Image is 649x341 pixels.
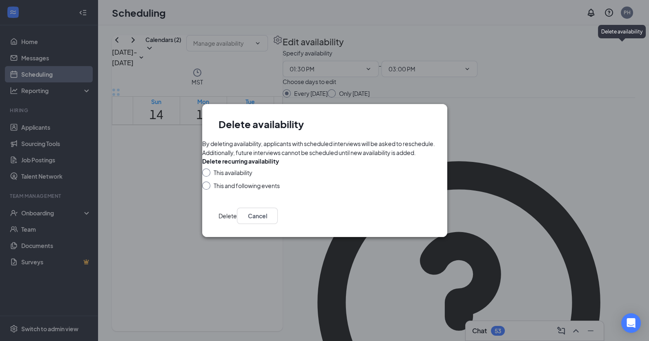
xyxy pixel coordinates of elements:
[214,168,252,177] div: This availability
[219,208,237,224] button: Delete
[202,139,447,157] div: By deleting availability, applicants with scheduled interviews will be asked to reschedule. Addit...
[202,157,279,165] div: Delete recurring availability
[598,25,646,38] div: Delete availability
[214,182,280,190] div: This and following events
[237,208,278,224] button: Cancel
[219,117,304,131] h1: Delete availability
[621,313,641,333] div: Open Intercom Messenger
